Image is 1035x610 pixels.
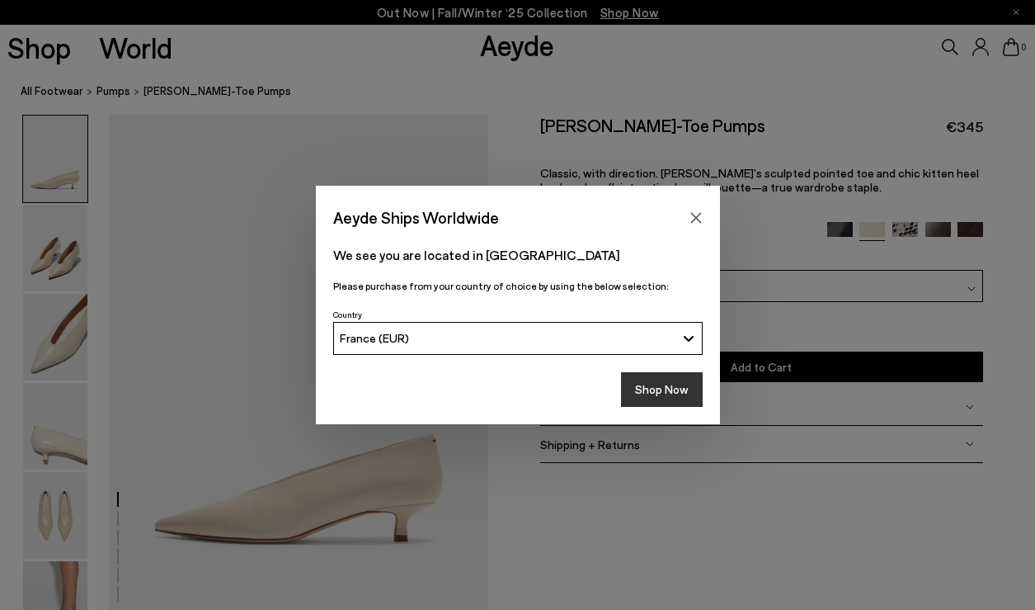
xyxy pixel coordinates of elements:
[684,206,708,230] button: Close
[333,310,362,319] span: Country
[333,203,499,232] span: Aeyde Ships Worldwide
[333,278,703,294] p: Please purchase from your country of choice by using the below selection:
[621,372,703,407] button: Shop Now
[340,331,409,345] span: France (EUR)
[333,245,703,265] p: We see you are located in [GEOGRAPHIC_DATA]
